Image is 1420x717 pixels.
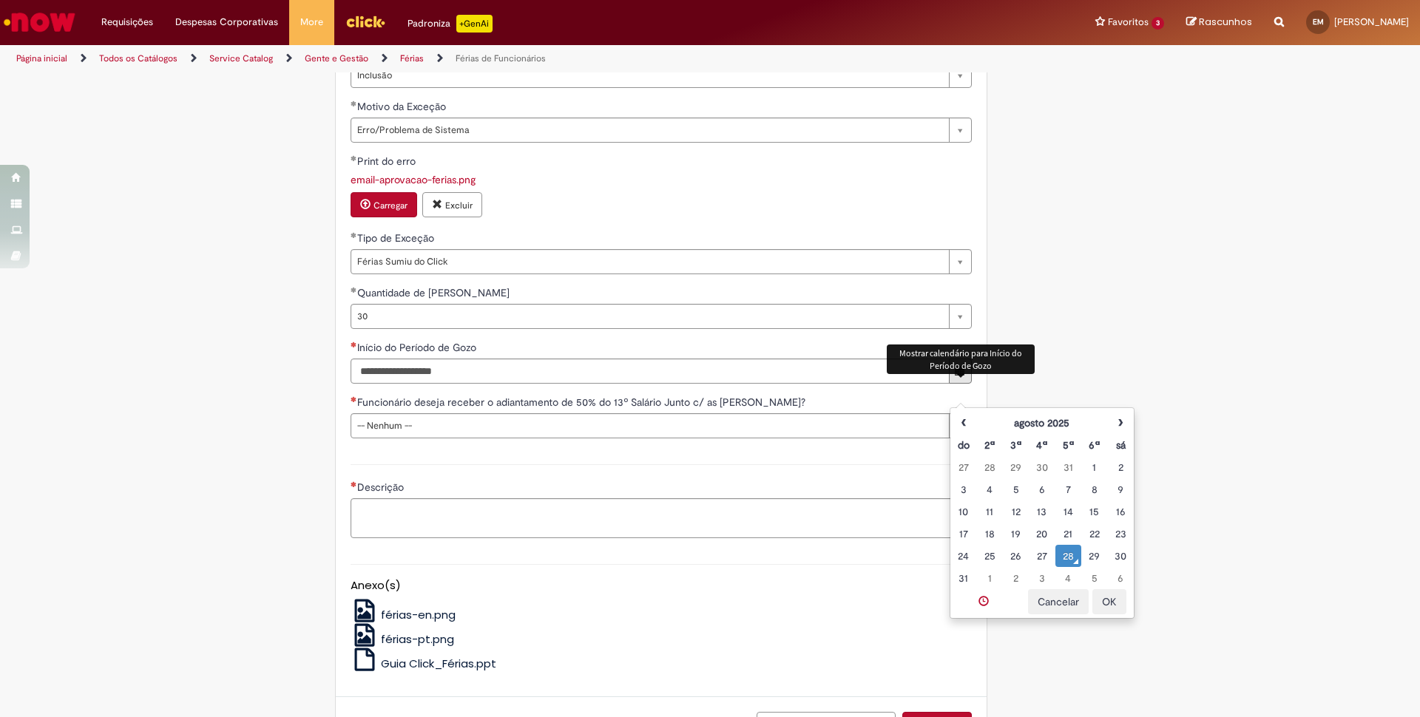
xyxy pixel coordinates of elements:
div: 05 August 2025 14:53:06 Tuesday [1007,482,1025,497]
div: 20 August 2025 14:53:06 Wednesday [1032,526,1051,541]
div: 06 September 2025 14:53:06 Saturday [1112,571,1130,585]
span: Requisições [101,15,153,30]
div: 04 September 2025 14:53:06 Thursday [1059,571,1078,585]
span: férias-pt.png [381,631,454,647]
small: Excluir [445,200,473,211]
a: Gente e Gestão [305,52,368,64]
th: agosto 2025. Alternar mês [976,412,1107,434]
div: 28 July 2025 14:53:06 Monday [980,460,998,475]
span: More [300,15,323,30]
div: 05 September 2025 14:53:06 Friday [1085,571,1103,585]
span: Guia Click_Férias.ppt [381,656,496,671]
span: férias-en.png [381,607,456,622]
span: Obrigatório Preenchido [351,155,357,161]
th: Sábado [1108,434,1134,456]
button: Cancelar [1028,589,1089,614]
th: Quarta-feira [1029,434,1055,456]
span: Erro/Problema de Sistema [357,118,941,142]
span: Print do erro [357,154,419,168]
div: Escolher data [950,407,1135,619]
div: 30 August 2025 14:53:06 Saturday [1112,548,1130,563]
span: Inclusão [357,64,941,87]
a: Guia Click_Férias.ppt [351,656,497,671]
div: 03 August 2025 14:53:06 Sunday [954,482,973,497]
button: OK [1092,589,1126,614]
div: 16 August 2025 14:53:06 Saturday [1112,504,1130,519]
a: férias-pt.png [351,631,455,647]
div: 01 August 2025 14:53:06 Friday [1085,460,1103,475]
span: -- Nenhum -- [357,414,941,438]
span: Necessários [351,341,357,347]
div: 01 September 2025 14:53:06 Monday [980,571,998,585]
span: Obrigatório Preenchido [351,101,357,106]
th: Mês anterior [950,412,976,434]
a: Rascunhos [1186,16,1252,30]
div: 11 August 2025 14:53:06 Monday [980,504,998,519]
span: 3 [1152,17,1164,30]
a: Férias [400,52,424,64]
div: 26 August 2025 14:53:06 Tuesday [1007,548,1025,563]
div: 14 August 2025 14:53:06 Thursday [1059,504,1078,519]
div: 02 September 2025 14:53:06 Tuesday [1007,571,1025,585]
span: Favoritos [1108,15,1149,30]
div: 31 August 2025 14:53:06 Sunday [954,571,973,585]
a: Mostrando o selecionador de data.Alternar selecionador de data/hora [950,589,1017,614]
div: 07 August 2025 14:53:06 Thursday [1059,482,1078,497]
th: Sexta-feira [1081,434,1107,456]
img: click_logo_yellow_360x200.png [345,10,385,33]
span: Funcionário deseja receber o adiantamento de 50% do 13º Salário Junto c/ as [PERSON_NAME]? [357,395,808,409]
input: Início do Período de Gozo [351,358,950,384]
div: 23 August 2025 14:53:06 Saturday [1112,526,1130,541]
div: Mostrar calendário para Início do Período de Gozo [887,344,1035,374]
span: Descrição [357,480,407,494]
div: 12 August 2025 14:53:06 Tuesday [1007,504,1025,519]
th: Quinta-feira [1055,434,1081,456]
a: Página inicial [16,52,67,64]
div: 09 August 2025 14:53:06 Saturday [1112,482,1130,497]
span: [PERSON_NAME] [1334,16,1409,28]
div: Padroniza [408,15,493,33]
span: Necessários [351,481,357,487]
div: 04 August 2025 14:53:06 Monday [980,482,998,497]
a: Download de email-aprovacao-ferias.png [351,173,476,186]
div: 03 September 2025 14:53:06 Wednesday [1032,571,1051,585]
div: 19 August 2025 14:53:06 Tuesday [1007,526,1025,541]
span: Rascunhos [1199,15,1252,29]
div: 29 July 2025 14:53:06 Tuesday [1007,460,1025,475]
img: ServiceNow [1,7,78,37]
div: 29 August 2025 14:53:06 Friday [1085,548,1103,563]
h5: Anexo(s) [351,580,972,592]
div: 15 August 2025 14:53:06 Friday [1085,504,1103,519]
a: Service Catalog [209,52,273,64]
th: Domingo [950,434,976,456]
a: férias-en.png [351,607,456,622]
div: 10 August 2025 14:53:06 Sunday [954,504,973,519]
p: +GenAi [456,15,493,33]
span: Obrigatório Preenchido [351,232,357,238]
span: 30 [357,305,941,328]
small: Carregar [373,200,408,211]
div: 08 August 2025 14:53:06 Friday [1085,482,1103,497]
div: 21 August 2025 14:53:06 Thursday [1059,526,1078,541]
div: 06 August 2025 14:53:06 Wednesday [1032,482,1051,497]
span: Motivo da Exceção [357,100,449,113]
div: 25 August 2025 14:53:06 Monday [980,548,998,563]
div: 31 July 2025 14:53:06 Thursday [1059,460,1078,475]
div: 27 August 2025 14:53:06 Wednesday [1032,548,1051,563]
textarea: Descrição [351,498,972,538]
span: Início do Período de Gozo [357,341,479,354]
ul: Trilhas de página [11,45,936,72]
span: Necessários [351,396,357,402]
th: Próximo mês [1108,412,1134,434]
a: Férias de Funcionários [456,52,546,64]
span: Tipo de Exceção [357,231,437,245]
span: EM [1313,17,1324,27]
span: Obrigatório Preenchido [351,287,357,293]
button: Carregar anexo de Print do erro Required [351,192,417,217]
div: 27 July 2025 14:53:06 Sunday [954,460,973,475]
div: O seletor de data/hora foi aberto.Mostrando o selecionador de data.28 August 2025 14:53:06 Thursday [1059,548,1078,563]
th: Segunda-feira [976,434,1002,456]
div: 13 August 2025 14:53:06 Wednesday [1032,504,1051,519]
span: Férias Sumiu do Click [357,250,941,273]
div: 24 August 2025 14:53:06 Sunday [954,548,973,563]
